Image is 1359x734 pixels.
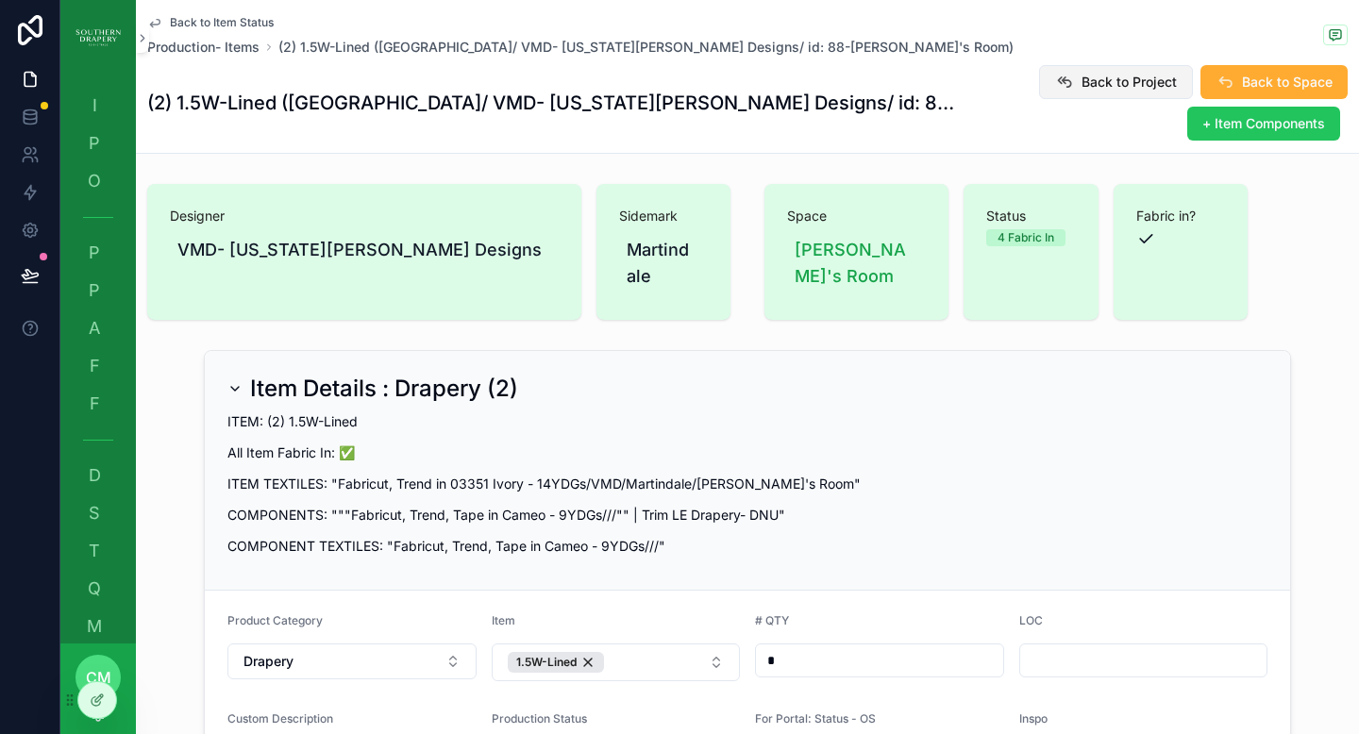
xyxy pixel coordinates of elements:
[227,411,1267,431] p: ITEM: (2) 1.5W-Lined
[85,357,104,375] span: F
[72,534,125,568] a: T
[986,207,1076,225] span: Status
[85,243,104,262] span: P
[170,15,274,30] span: Back to Item Status
[787,207,926,225] span: Space
[75,23,121,53] img: App logo
[1082,73,1177,92] span: Back to Project
[72,164,125,198] a: O
[227,474,1267,493] p: ITEM TEXTILES: "Fabricut, Trend in 03351 Ivory - 14YDGs/VMD/Martindale/[PERSON_NAME]'s Room"
[147,15,274,30] a: Back to Item Status
[85,466,104,485] span: D
[85,394,104,413] span: F
[1019,711,1048,726] span: Inspo
[147,90,962,116] h1: (2) 1.5W-Lined ([GEOGRAPHIC_DATA]/ VMD- [US_STATE][PERSON_NAME] Designs/ id: 88-[PERSON_NAME]'s R...
[227,442,1267,462] p: All Item Fabric In: ✅
[147,38,260,57] a: Production- Items
[1187,107,1340,141] button: + Item Components
[72,349,125,383] a: F
[86,666,111,689] span: cm
[72,609,125,643] a: M
[278,38,1014,57] a: (2) 1.5W-Lined ([GEOGRAPHIC_DATA]/ VMD- [US_STATE][PERSON_NAME] Designs/ id: 88-[PERSON_NAME]'s R...
[170,207,559,225] span: Designer
[85,172,104,191] span: O
[227,643,477,679] button: Select Button
[250,374,518,404] h2: Item Details : Drapery (2)
[492,711,587,726] span: Production Status
[492,643,741,681] button: Select Button
[72,274,125,308] a: P
[492,613,515,627] span: Item
[627,237,694,290] span: Martindale
[85,319,104,338] span: A
[227,536,1267,556] p: COMPONENT TEXTILES: "Fabricut, Trend, Tape in Cameo - 9YDGs///"
[755,613,789,627] span: # QTY
[227,613,323,627] span: Product Category
[1136,207,1226,225] span: Fabric in?
[508,652,604,673] button: Unselect 410
[72,459,125,492] a: D
[998,229,1054,246] div: 4 Fabric In
[72,572,125,606] a: Q
[227,711,333,726] span: Custom Description
[177,237,542,263] span: VMD- [US_STATE][PERSON_NAME] Designs
[85,617,104,636] span: M
[72,311,125,345] a: A
[787,233,918,293] a: [PERSON_NAME]'s Room
[72,89,125,123] a: I
[1019,613,1043,627] span: LOC
[243,652,294,671] span: Drapery
[85,579,104,598] span: Q
[85,281,104,300] span: P
[795,237,911,290] span: [PERSON_NAME]'s Room
[60,75,136,643] div: scrollable content
[516,655,577,670] span: 1.5W-Lined
[72,387,125,421] a: F
[72,126,125,160] a: P
[85,542,104,560] span: T
[1202,114,1325,133] span: + Item Components
[1242,73,1333,92] span: Back to Space
[72,236,125,270] a: P
[85,134,104,153] span: P
[72,496,125,530] a: S
[85,96,104,115] span: I
[1039,65,1193,99] button: Back to Project
[755,711,876,726] span: For Portal: Status - OS
[1200,65,1348,99] button: Back to Space
[85,504,104,523] span: S
[227,505,1267,525] p: COMPONENTS: """Fabricut, Trend, Tape in Cameo - 9YDGs///"" | Trim LE Drapery- DNU"
[619,207,709,225] span: Sidemark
